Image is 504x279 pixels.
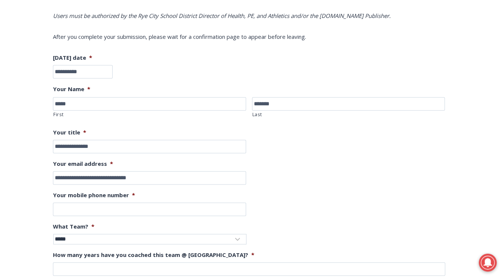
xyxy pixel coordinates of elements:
label: Last [252,111,445,118]
div: "I learned about the history of a place I’d honestly never considered even as a resident of [GEOG... [188,0,352,72]
label: First [53,111,246,118]
label: Your email address [53,160,113,168]
label: What Team? [53,223,94,230]
i: Users must be authorized by the Rye City School District Director of Health, PE, and Athletics an... [53,12,391,19]
label: Your Name [53,86,90,93]
label: How many years have you coached this team @ [GEOGRAPHIC_DATA]? [53,251,254,259]
label: Your mobile phone number [53,192,135,199]
a: Intern @ [DOMAIN_NAME] [179,72,361,93]
label: Your title [53,129,86,136]
span: Intern @ [DOMAIN_NAME] [195,74,346,91]
p: After you complete your submission, please wait for a confirmation page to appear before leaving. [53,32,451,41]
label: [DATE] date [53,54,92,62]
